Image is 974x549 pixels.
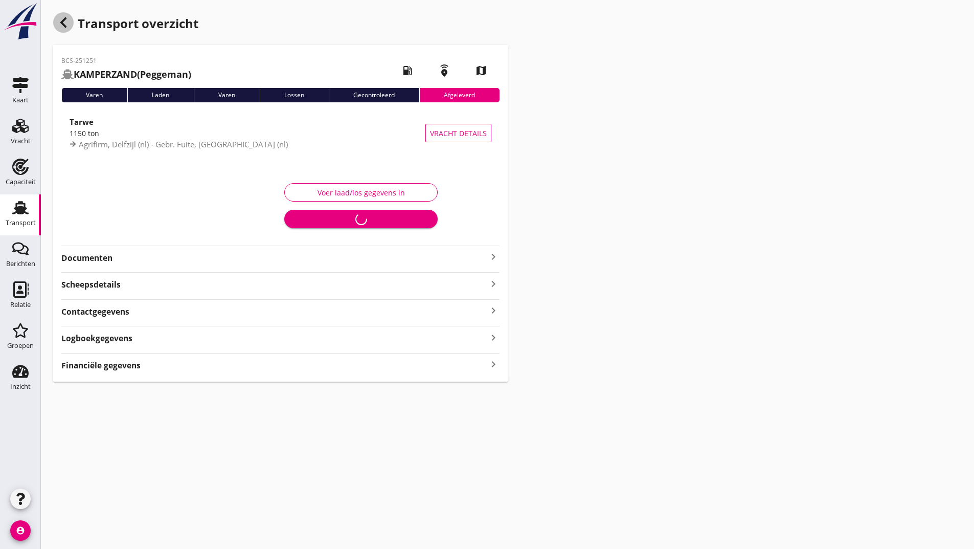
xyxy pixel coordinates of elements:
[61,111,500,156] a: Tarwe1150 tonAgrifirm, Delfzijl (nl) - Gebr. Fuite, [GEOGRAPHIC_DATA] (nl)Vracht details
[61,68,191,81] h2: (Peggeman)
[293,187,429,198] div: Voer laad/los gegevens in
[6,179,36,185] div: Capaciteit
[6,219,36,226] div: Transport
[61,360,141,371] strong: Financiële gegevens
[10,383,31,390] div: Inzicht
[419,88,500,102] div: Afgeleverd
[260,88,329,102] div: Lossen
[53,12,508,37] div: Transport overzicht
[127,88,194,102] div: Laden
[487,331,500,344] i: keyboard_arrow_right
[61,306,129,318] strong: Contactgegevens
[10,520,31,541] i: account_circle
[61,333,132,344] strong: Logboekgegevens
[393,56,422,85] i: local_gas_station
[11,138,31,144] div: Vracht
[70,128,425,139] div: 1150 ton
[7,342,34,349] div: Groepen
[61,252,487,264] strong: Documenten
[61,56,191,65] p: BCS-251251
[10,301,31,308] div: Relatie
[70,117,94,127] strong: Tarwe
[425,124,491,142] button: Vracht details
[487,304,500,318] i: keyboard_arrow_right
[74,68,137,80] strong: KAMPERZAND
[284,183,438,202] button: Voer laad/los gegevens in
[12,97,29,103] div: Kaart
[487,358,500,371] i: keyboard_arrow_right
[487,277,500,291] i: keyboard_arrow_right
[487,251,500,263] i: keyboard_arrow_right
[79,139,288,149] span: Agrifirm, Delfzijl (nl) - Gebr. Fuite, [GEOGRAPHIC_DATA] (nl)
[430,128,487,139] span: Vracht details
[2,3,39,40] img: logo-small.a267ee39.svg
[61,88,127,102] div: Varen
[329,88,419,102] div: Gecontroleerd
[467,56,495,85] i: map
[430,56,459,85] i: emergency_share
[61,279,121,291] strong: Scheepsdetails
[194,88,260,102] div: Varen
[6,260,35,267] div: Berichten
